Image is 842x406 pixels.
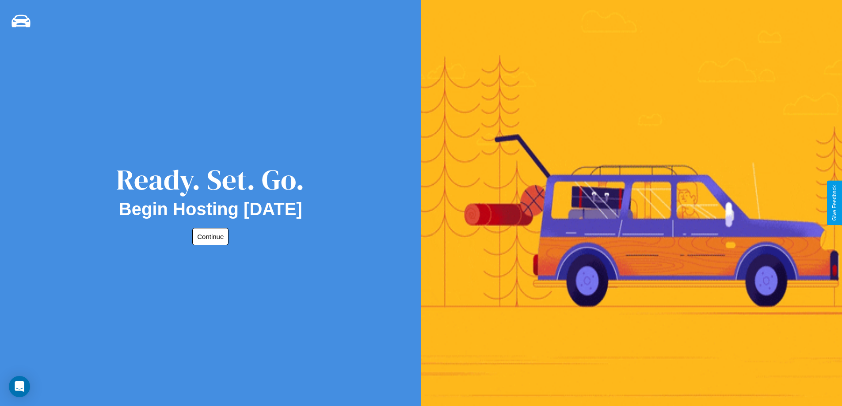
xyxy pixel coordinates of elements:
div: Ready. Set. Go. [116,160,305,199]
button: Continue [192,228,229,245]
div: Give Feedback [831,185,838,221]
div: Open Intercom Messenger [9,376,30,397]
h2: Begin Hosting [DATE] [119,199,302,219]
